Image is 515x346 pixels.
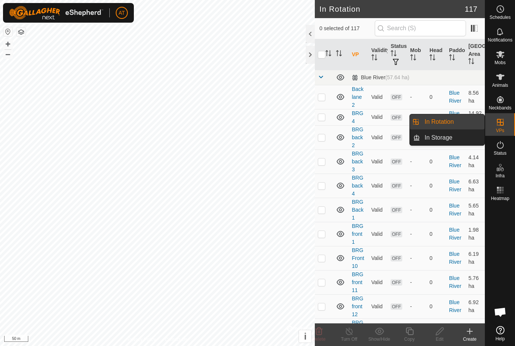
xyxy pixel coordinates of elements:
td: Valid [368,198,388,222]
a: Blue River [449,178,461,192]
span: Neckbands [489,106,511,110]
td: 8.56 ha [465,85,485,109]
p-sorticon: Activate to sort [371,55,377,62]
span: Status [494,151,506,155]
button: Reset Map [3,27,12,36]
div: Copy [394,336,425,343]
span: Heatmap [491,196,509,201]
p-sorticon: Activate to sort [468,59,474,65]
span: OFF [391,183,402,189]
p-sorticon: Activate to sort [336,51,342,57]
td: 0 [426,85,446,109]
button: Map Layers [17,28,26,37]
div: - [410,113,424,121]
td: 5.76 ha [465,270,485,294]
img: Gallagher Logo [9,6,103,20]
td: 0 [426,174,446,198]
li: In Storage [410,130,484,145]
span: OFF [391,134,402,141]
span: Notifications [488,38,512,42]
td: Valid [368,85,388,109]
td: 6.92 ha [465,294,485,318]
td: 0 [426,270,446,294]
span: OFF [391,158,402,165]
a: BRG front 1 [352,223,363,245]
th: Paddock [446,39,466,70]
a: Blue River [449,90,461,104]
td: 3.2 ha [465,318,485,343]
span: OFF [391,114,402,121]
div: - [410,303,424,311]
a: Back lane 2 [352,86,363,108]
span: OFF [391,94,402,100]
a: Blue River [449,299,461,313]
span: i [304,331,307,341]
td: 0 [426,149,446,174]
a: BRG 4 [352,110,363,124]
p-sorticon: Activate to sort [449,55,455,62]
div: Open chat [489,301,512,323]
a: BRG Back1 [352,199,363,221]
span: OFF [391,231,402,237]
td: Valid [368,174,388,198]
a: Blue River [449,203,461,217]
span: OFF [391,303,402,310]
span: VPs [496,128,504,133]
div: - [410,230,424,238]
a: Blue River [449,275,461,289]
td: Valid [368,109,388,125]
span: (57.64 ha) [385,74,409,80]
a: BRG Front 10 [352,247,364,269]
a: Help [485,323,515,344]
td: 14.92 ha [465,109,485,125]
span: 117 [465,3,477,15]
a: Contact Us [165,336,187,343]
td: Valid [368,318,388,343]
th: Status [388,39,407,70]
div: - [410,254,424,262]
span: Help [495,337,505,341]
p-sorticon: Activate to sort [429,55,435,62]
span: AT [119,9,125,17]
td: 4.14 ha [465,149,485,174]
div: Show/Hide [364,336,394,343]
div: Create [455,336,485,343]
span: Schedules [489,15,510,20]
td: 0 [426,294,446,318]
a: In Storage [420,130,484,145]
li: In Rotation [410,114,484,129]
td: 6.63 ha [465,174,485,198]
span: 0 selected of 117 [319,25,374,32]
td: 1.98 ha [465,222,485,246]
span: In Rotation [425,117,454,126]
td: 0 [426,246,446,270]
a: BRG front 2 [352,320,363,341]
a: Blue River [449,154,461,168]
span: OFF [391,255,402,261]
a: BRG front 12 [352,295,363,317]
td: 6.19 ha [465,246,485,270]
p-sorticon: Activate to sort [325,51,331,57]
td: 0 [426,222,446,246]
td: Valid [368,149,388,174]
th: Validity [368,39,388,70]
button: – [3,49,12,58]
a: BRG back 4 [352,175,363,197]
th: Head [426,39,446,70]
div: - [410,93,424,101]
div: Edit [425,336,455,343]
th: [GEOGRAPHIC_DATA] Area [465,39,485,70]
p-sorticon: Activate to sort [391,51,397,57]
button: i [299,330,311,343]
td: Valid [368,294,388,318]
div: - [410,158,424,166]
td: 0 [426,109,446,125]
input: Search (S) [375,20,466,36]
a: Blue River [449,110,461,124]
td: 5.65 ha [465,198,485,222]
td: 0 [426,198,446,222]
div: Turn Off [334,336,364,343]
div: - [410,206,424,214]
p-sorticon: Activate to sort [410,55,416,62]
a: Blue River [449,227,461,241]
